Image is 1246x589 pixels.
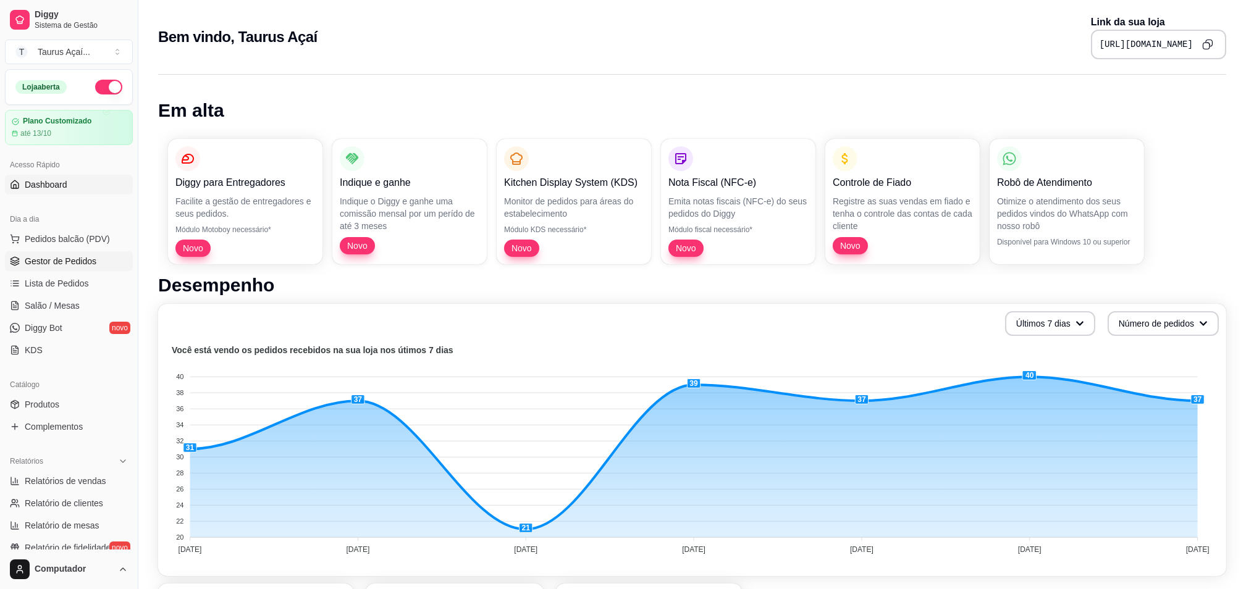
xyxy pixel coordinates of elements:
a: Relatório de mesas [5,516,133,535]
tspan: 26 [176,485,183,493]
span: KDS [25,344,43,356]
article: Plano Customizado [23,117,91,126]
div: Loja aberta [15,80,67,94]
tspan: [DATE] [179,545,202,554]
span: Novo [671,242,701,254]
p: Kitchen Display System (KDS) [504,175,644,190]
button: Diggy para EntregadoresFacilite a gestão de entregadores e seus pedidos.Módulo Motoboy necessário... [168,139,322,264]
span: Relatórios de vendas [25,475,106,487]
button: Copy to clipboard [1198,35,1218,54]
span: Novo [178,242,208,254]
p: Registre as suas vendas em fiado e tenha o controle das contas de cada cliente [833,195,972,232]
p: Módulo Motoboy necessário* [175,225,315,235]
a: Salão / Mesas [5,296,133,315]
span: Relatório de clientes [25,497,103,509]
p: Controle de Fiado [833,175,972,190]
pre: [URL][DOMAIN_NAME] [1100,38,1193,51]
span: Sistema de Gestão [35,20,128,30]
h1: Em alta [158,99,1226,122]
tspan: [DATE] [346,545,369,554]
div: Taurus Açaí ... [38,46,90,58]
div: Dia a dia [5,209,133,229]
span: Produtos [25,398,59,411]
p: Otimize o atendimento dos seus pedidos vindos do WhatsApp com nosso robô [997,195,1137,232]
tspan: 40 [176,373,183,380]
tspan: 36 [176,405,183,412]
tspan: 30 [176,453,183,461]
a: Relatório de fidelidadenovo [5,538,133,558]
p: Nota Fiscal (NFC-e) [668,175,808,190]
p: Módulo fiscal necessário* [668,225,808,235]
span: Novo [342,240,373,252]
p: Indique e ganhe [340,175,479,190]
a: Lista de Pedidos [5,274,133,293]
button: Controle de FiadoRegistre as suas vendas em fiado e tenha o controle das contas de cada clienteNovo [825,139,980,264]
span: Relatórios [10,456,43,466]
a: Relatórios de vendas [5,471,133,491]
p: Indique o Diggy e ganhe uma comissão mensal por um perído de até 3 meses [340,195,479,232]
span: Gestor de Pedidos [25,255,96,267]
button: Número de pedidos [1108,311,1219,336]
tspan: 28 [176,469,183,477]
p: Facilite a gestão de entregadores e seus pedidos. [175,195,315,220]
button: Kitchen Display System (KDS)Monitor de pedidos para áreas do estabelecimentoMódulo KDS necessário... [497,139,651,264]
button: Indique e ganheIndique o Diggy e ganhe uma comissão mensal por um perído de até 3 mesesNovo [332,139,487,264]
div: Catálogo [5,375,133,395]
tspan: [DATE] [850,545,873,554]
tspan: 24 [176,501,183,509]
button: Robô de AtendimentoOtimize o atendimento dos seus pedidos vindos do WhatsApp com nosso robôDispon... [990,139,1144,264]
p: Monitor de pedidos para áreas do estabelecimento [504,195,644,220]
span: Dashboard [25,178,67,191]
span: Diggy Bot [25,322,62,334]
h1: Desempenho [158,274,1226,296]
a: Gestor de Pedidos [5,251,133,271]
tspan: 34 [176,421,183,428]
tspan: [DATE] [682,545,705,554]
tspan: [DATE] [1018,545,1042,554]
a: Relatório de clientes [5,493,133,513]
button: Pedidos balcão (PDV) [5,229,133,249]
p: Robô de Atendimento [997,175,1137,190]
article: até 13/10 [20,128,51,138]
p: Diggy para Entregadores [175,175,315,190]
button: Nota Fiscal (NFC-e)Emita notas fiscais (NFC-e) do seus pedidos do DiggyMódulo fiscal necessário*Novo [661,139,815,264]
h2: Bem vindo, Taurus Açaí [158,27,318,47]
a: DiggySistema de Gestão [5,5,133,35]
div: Acesso Rápido [5,155,133,175]
span: Novo [507,242,537,254]
p: Link da sua loja [1091,15,1226,30]
a: Dashboard [5,175,133,194]
tspan: 38 [176,389,183,396]
span: Computador [35,564,113,575]
span: Relatório de fidelidade [25,541,111,554]
tspan: [DATE] [1186,545,1210,554]
button: Últimos 7 dias [1005,311,1095,336]
a: Produtos [5,395,133,414]
span: Novo [835,240,865,252]
button: Computador [5,554,133,584]
span: Diggy [35,9,128,20]
span: Complementos [25,420,83,433]
p: Módulo KDS necessário* [504,225,644,235]
tspan: 32 [176,437,183,445]
tspan: 20 [176,533,183,541]
a: Complementos [5,417,133,437]
span: Relatório de mesas [25,519,99,532]
text: Você está vendo os pedidos recebidos na sua loja nos útimos 7 dias [172,346,453,356]
p: Disponível para Windows 10 ou superior [997,237,1137,247]
span: Salão / Mesas [25,299,80,312]
button: Alterar Status [95,80,122,94]
a: Plano Customizadoaté 13/10 [5,110,133,145]
tspan: [DATE] [514,545,537,554]
a: Diggy Botnovo [5,318,133,338]
span: Pedidos balcão (PDV) [25,233,110,245]
tspan: 22 [176,517,183,525]
p: Emita notas fiscais (NFC-e) do seus pedidos do Diggy [668,195,808,220]
a: KDS [5,340,133,360]
span: Lista de Pedidos [25,277,89,290]
button: Select a team [5,40,133,64]
span: T [15,46,28,58]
